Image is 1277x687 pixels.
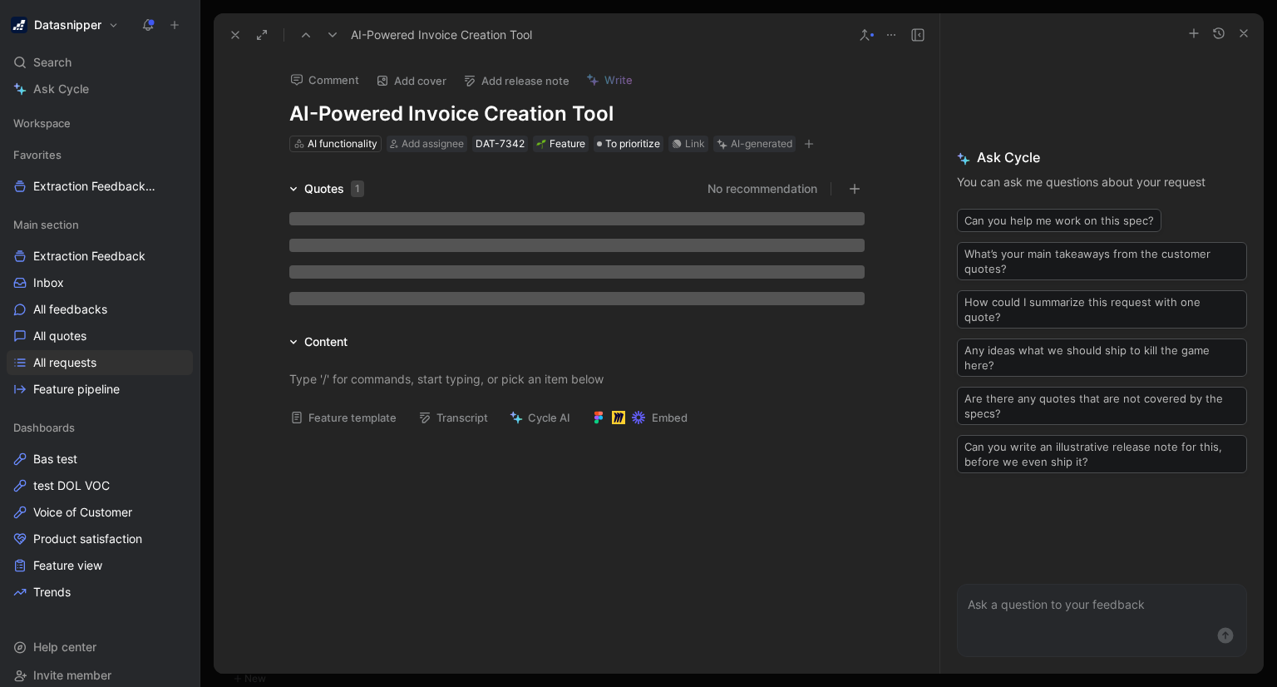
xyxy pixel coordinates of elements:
[33,668,111,682] span: Invite member
[604,72,633,87] span: Write
[7,377,193,402] a: Feature pipeline
[33,477,110,494] span: test DOL VOC
[584,406,695,429] button: Embed
[33,451,77,467] span: Bas test
[33,504,132,521] span: Voice of Customer
[7,174,193,199] a: Extraction FeedbackMain section
[7,500,193,525] a: Voice of Customer
[476,136,525,152] div: DAT-7342
[283,332,354,352] div: Content
[34,17,101,32] h1: Datasnipper
[731,136,792,152] div: AI-generated
[7,415,193,440] div: Dashboards
[957,147,1247,167] span: Ask Cycle
[7,111,193,136] div: Workspace
[502,406,578,429] button: Cycle AI
[536,136,585,152] div: Feature
[411,406,496,429] button: Transcript
[7,212,193,402] div: Main sectionExtraction FeedbackInboxAll feedbacksAll quotesAll requestsFeature pipeline
[13,115,71,131] span: Workspace
[7,553,193,578] a: Feature view
[579,68,640,91] button: Write
[536,139,546,149] img: 🌱
[33,354,96,371] span: All requests
[33,248,145,264] span: Extraction Feedback
[33,557,102,574] span: Feature view
[7,244,193,269] a: Extraction Feedback
[594,136,663,152] div: To prioritize
[533,136,589,152] div: 🌱Feature
[33,79,89,99] span: Ask Cycle
[283,406,404,429] button: Feature template
[308,136,377,152] div: AI functionality
[33,640,96,654] span: Help center
[33,381,120,398] span: Feature pipeline
[13,146,62,163] span: Favorites
[33,52,71,72] span: Search
[957,172,1247,192] p: You can ask me questions about your request
[7,580,193,605] a: Trends
[957,209,1161,232] button: Can you help me work on this spec?
[283,68,367,91] button: Comment
[7,350,193,375] a: All requests
[7,297,193,322] a: All feedbacks
[7,270,193,295] a: Inbox
[402,137,464,150] span: Add assignee
[283,179,371,199] div: Quotes1
[685,136,705,152] div: Link
[33,584,71,601] span: Trends
[289,101,865,127] h1: AI-Powered Invoice Creation Tool
[957,387,1247,425] button: Are there any quotes that are not covered by the specs?
[13,216,79,233] span: Main section
[304,332,348,352] div: Content
[7,415,193,605] div: DashboardsBas testtest DOL VOCVoice of CustomerProduct satisfactionFeature viewTrends
[304,179,364,199] div: Quotes
[351,180,364,197] div: 1
[7,635,193,660] div: Help center
[33,328,86,344] span: All quotes
[7,50,193,75] div: Search
[33,274,64,291] span: Inbox
[7,142,193,167] div: Favorites
[7,13,123,37] button: DatasnipperDatasnipper
[957,339,1247,377] button: Any ideas what we should ship to kill the game here?
[33,531,142,547] span: Product satisfaction
[351,25,532,45] span: AI-Powered Invoice Creation Tool
[456,69,577,92] button: Add release note
[605,136,660,152] span: To prioritize
[368,69,454,92] button: Add cover
[957,290,1247,329] button: How could I summarize this request with one quote?
[7,212,193,237] div: Main section
[7,77,193,101] a: Ask Cycle
[11,17,27,33] img: Datasnipper
[33,301,107,318] span: All feedbacks
[957,435,1247,473] button: Can you write an illustrative release note for this, before we even ship it?
[7,473,193,498] a: test DOL VOC
[7,324,193,348] a: All quotes
[7,526,193,551] a: Product satisfaction
[13,419,75,436] span: Dashboards
[708,179,817,199] button: No recommendation
[33,178,160,195] span: Extraction Feedback
[7,447,193,472] a: Bas test
[957,242,1247,280] button: What’s your main takeaways from the customer quotes?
